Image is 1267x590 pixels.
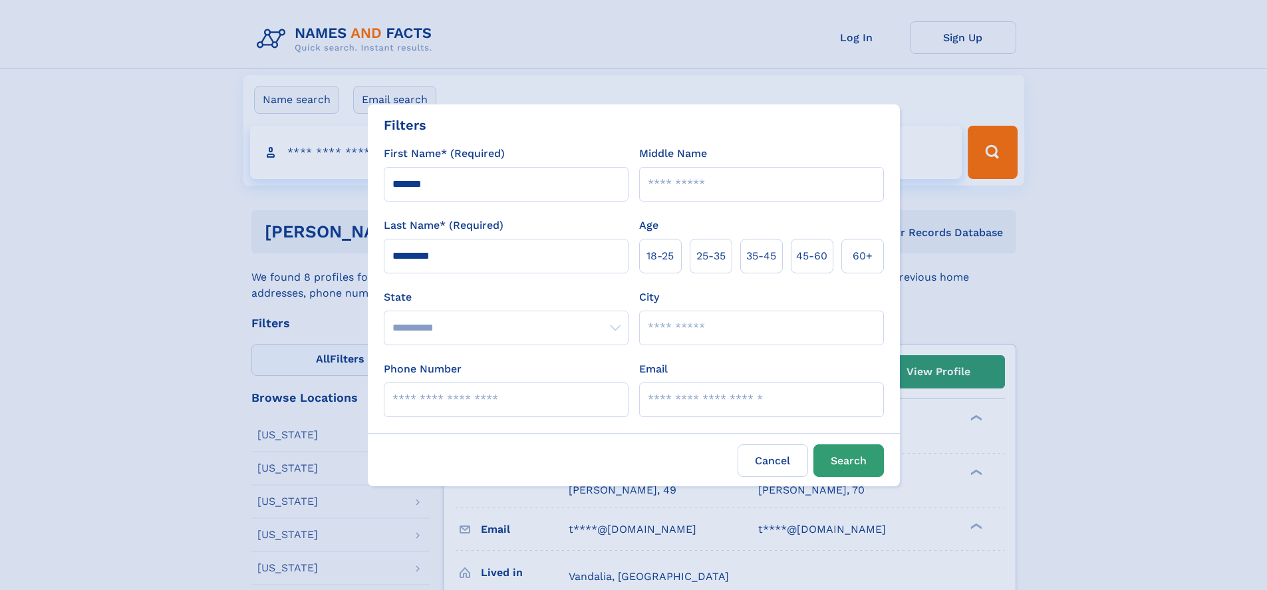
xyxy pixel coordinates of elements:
[696,248,726,264] span: 25‑35
[639,146,707,162] label: Middle Name
[384,218,503,233] label: Last Name* (Required)
[746,248,776,264] span: 35‑45
[384,361,462,377] label: Phone Number
[813,444,884,477] button: Search
[384,115,426,135] div: Filters
[384,289,629,305] label: State
[796,248,827,264] span: 45‑60
[853,248,873,264] span: 60+
[646,248,674,264] span: 18‑25
[639,361,668,377] label: Email
[639,289,659,305] label: City
[738,444,808,477] label: Cancel
[384,146,505,162] label: First Name* (Required)
[639,218,658,233] label: Age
